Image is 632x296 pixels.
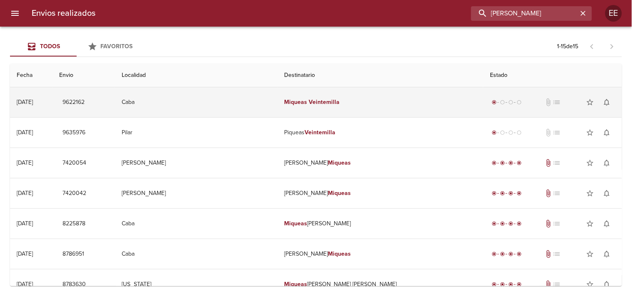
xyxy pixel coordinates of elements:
div: Entregado [490,159,523,167]
em: Miqueas [284,220,307,227]
button: menu [5,3,25,23]
span: No tiene documentos adjuntos [545,98,553,106]
span: Todos [40,43,60,50]
div: [DATE] [17,129,33,136]
span: No tiene pedido asociado [553,189,561,197]
span: No tiene pedido asociado [553,280,561,289]
span: radio_button_checked [517,160,522,165]
span: star_border [586,159,595,167]
div: Entregado [490,189,523,197]
td: Pilar [115,118,277,148]
button: 7420042 [59,186,90,201]
span: radio_button_checked [517,282,522,287]
span: No tiene pedido asociado [553,98,561,106]
button: 8786951 [59,247,87,262]
span: star_border [586,280,595,289]
span: star_border [586,220,595,228]
div: EE [605,5,622,22]
span: radio_button_unchecked [517,130,522,135]
td: [PERSON_NAME] [277,209,483,239]
span: radio_button_unchecked [517,100,522,105]
em: Miqueas [328,190,351,197]
em: Veintemilla [305,129,335,136]
span: 7420042 [62,188,86,199]
button: 8783630 [59,277,89,292]
span: No tiene documentos adjuntos [545,128,553,137]
div: [DATE] [17,220,33,227]
span: Tiene documentos adjuntos [545,250,553,258]
button: Activar notificaciones [599,185,615,202]
div: Entregado [490,220,523,228]
button: Agregar a favoritos [582,246,599,262]
em: Miqueas [284,99,307,106]
span: radio_button_checked [508,221,513,226]
div: Tabs Envios [10,37,143,57]
em: Miqueas [328,250,351,257]
span: radio_button_checked [500,221,505,226]
button: Activar notificaciones [599,276,615,293]
span: radio_button_unchecked [508,100,513,105]
div: [DATE] [17,190,33,197]
span: Tiene documentos adjuntos [545,280,553,289]
span: No tiene pedido asociado [553,220,561,228]
span: star_border [586,128,595,137]
span: radio_button_unchecked [500,130,505,135]
span: 9622162 [62,97,85,108]
span: Tiene documentos adjuntos [545,159,553,167]
button: Agregar a favoritos [582,276,599,293]
span: radio_button_checked [500,191,505,196]
span: radio_button_checked [517,252,522,257]
span: radio_button_checked [500,252,505,257]
span: radio_button_unchecked [508,130,513,135]
em: Miqueas [284,281,307,288]
button: Activar notificaciones [599,124,615,141]
span: 7420054 [62,158,86,168]
p: 1 - 15 de 15 [557,42,579,51]
em: Miqueas [328,159,351,166]
th: Destinatario [277,64,483,87]
span: radio_button_checked [517,191,522,196]
div: [DATE] [17,281,33,288]
div: Generado [490,98,523,106]
span: 8783630 [62,279,86,290]
td: [PERSON_NAME] [115,178,277,208]
td: Piqueas [277,118,483,148]
span: radio_button_checked [492,160,497,165]
span: radio_button_checked [492,130,497,135]
span: notifications_none [603,98,611,106]
span: radio_button_checked [500,160,505,165]
span: radio_button_checked [508,252,513,257]
button: Agregar a favoritos [582,215,599,232]
td: [PERSON_NAME] [115,148,277,178]
th: Estado [483,64,622,87]
span: star_border [586,189,595,197]
span: radio_button_checked [492,282,497,287]
th: Envio [52,64,115,87]
span: Favoritos [101,43,133,50]
button: Agregar a favoritos [582,124,599,141]
span: radio_button_checked [508,282,513,287]
button: Activar notificaciones [599,155,615,171]
span: star_border [586,98,595,106]
td: [PERSON_NAME] [277,148,483,178]
td: [PERSON_NAME] [277,239,483,269]
span: No tiene pedido asociado [553,128,561,137]
span: notifications_none [603,280,611,289]
span: radio_button_checked [492,221,497,226]
td: [PERSON_NAME] [277,178,483,208]
div: Entregado [490,250,523,258]
span: 8786951 [62,249,84,259]
span: notifications_none [603,220,611,228]
td: Caba [115,209,277,239]
span: radio_button_checked [508,160,513,165]
button: Agregar a favoritos [582,94,599,111]
button: 7420054 [59,155,90,171]
button: 9622162 [59,95,88,110]
span: No tiene pedido asociado [553,159,561,167]
span: star_border [586,250,595,258]
div: Abrir información de usuario [605,5,622,22]
div: [DATE] [17,99,33,106]
span: 8225878 [62,219,85,229]
span: radio_button_unchecked [500,100,505,105]
span: Tiene documentos adjuntos [545,220,553,228]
